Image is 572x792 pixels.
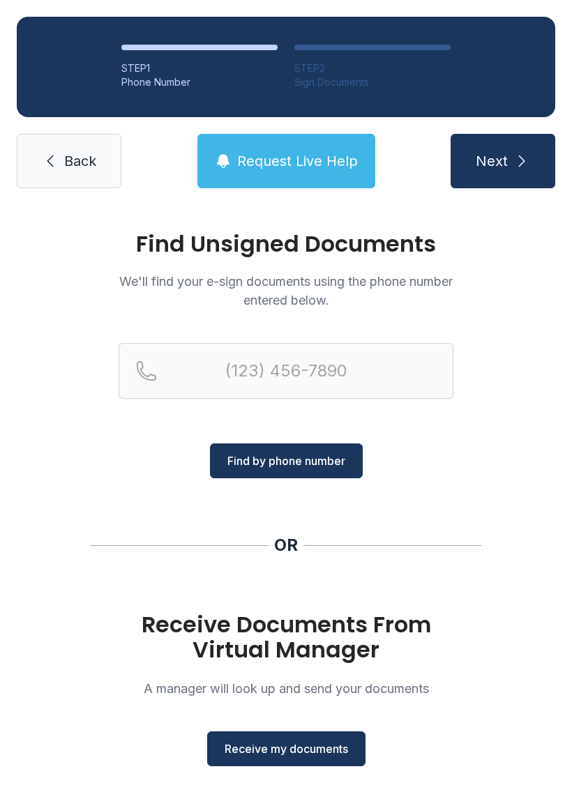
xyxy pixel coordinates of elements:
[119,612,453,662] h1: Receive Documents From Virtual Manager
[119,343,453,399] input: Reservation phone number
[121,61,278,75] div: STEP 1
[476,151,508,171] span: Next
[121,75,278,89] div: Phone Number
[227,452,345,469] span: Find by phone number
[237,151,358,171] span: Request Live Help
[119,679,453,698] p: A manager will look up and send your documents
[294,75,451,89] div: Sign Documents
[294,61,451,75] div: STEP 2
[274,534,298,556] div: OR
[64,151,96,171] span: Back
[119,233,453,255] h1: Find Unsigned Documents
[119,272,453,310] p: We'll find your e-sign documents using the phone number entered below.
[225,740,348,757] span: Receive my documents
